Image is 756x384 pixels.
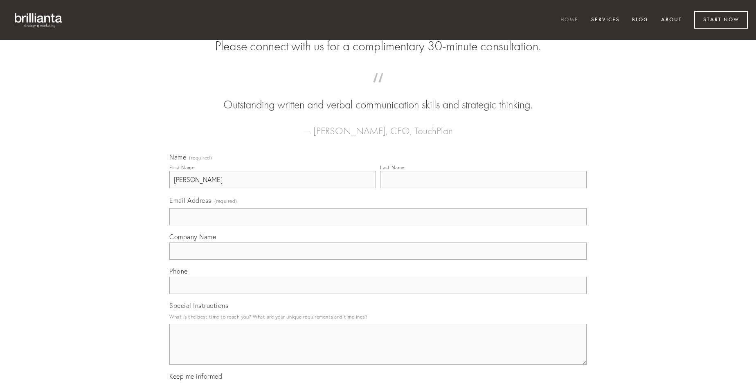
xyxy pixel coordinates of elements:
blockquote: Outstanding written and verbal communication skills and strategic thinking. [182,81,574,113]
p: What is the best time to reach you? What are your unique requirements and timelines? [169,311,587,322]
h2: Please connect with us for a complimentary 30-minute consultation. [169,38,587,54]
span: “ [182,81,574,97]
img: brillianta - research, strategy, marketing [8,8,70,32]
span: Keep me informed [169,372,222,380]
span: (required) [189,155,212,160]
span: (required) [214,195,237,207]
span: Email Address [169,196,211,204]
span: Special Instructions [169,301,228,310]
a: Home [555,13,584,27]
figcaption: — [PERSON_NAME], CEO, TouchPlan [182,113,574,139]
span: Name [169,153,186,161]
div: Last Name [380,164,405,171]
a: Services [586,13,625,27]
a: Start Now [694,11,748,29]
div: First Name [169,164,194,171]
a: Blog [627,13,654,27]
span: Company Name [169,233,216,241]
a: About [656,13,687,27]
span: Phone [169,267,188,275]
